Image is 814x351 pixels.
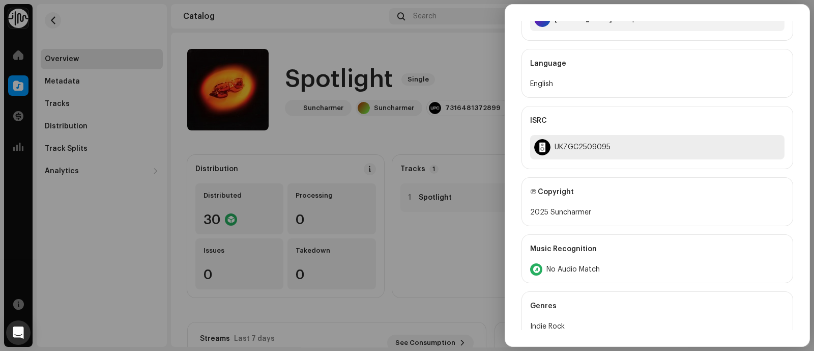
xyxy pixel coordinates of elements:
[555,143,610,151] div: UKZGC2509095
[530,78,784,90] div: English
[530,235,784,263] div: Music Recognition
[546,265,600,274] span: No Audio Match
[530,106,784,135] div: ISRC
[530,320,784,333] div: Indie Rock
[530,206,784,219] div: 2025 Suncharmer
[530,292,784,320] div: Genres
[530,178,784,206] div: Ⓟ Copyright
[530,49,784,78] div: Language
[6,320,31,345] div: Open Intercom Messenger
